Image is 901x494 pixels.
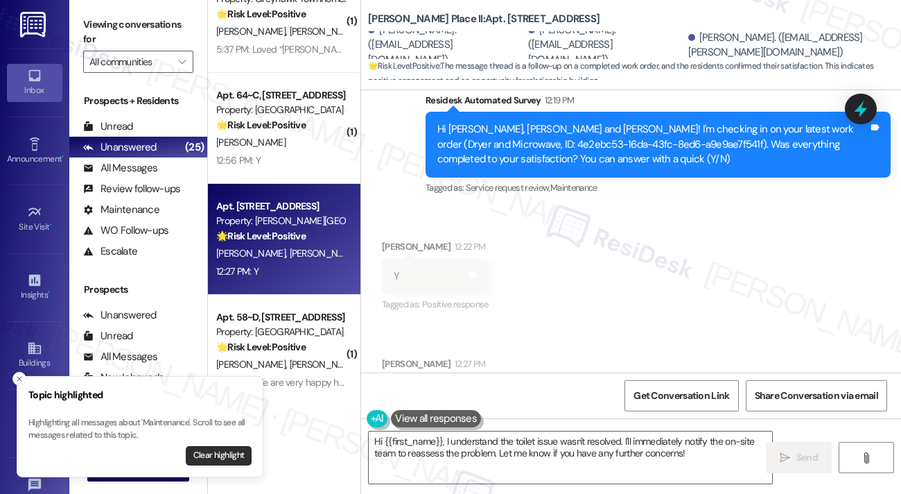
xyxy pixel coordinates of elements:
[780,452,790,463] i: 
[69,94,207,108] div: Prospects + Residents
[451,239,486,254] div: 12:22 PM
[368,12,600,26] b: [PERSON_NAME] Place II: Apt. [STREET_ADDRESS]
[7,64,62,101] a: Inbox
[541,93,575,108] div: 12:19 PM
[290,247,363,259] span: [PERSON_NAME]
[394,269,399,284] div: Y
[216,103,344,117] div: Property: [GEOGRAPHIC_DATA] at [GEOGRAPHIC_DATA]
[69,282,207,297] div: Prospects
[12,372,26,386] button: Close toast
[633,389,729,403] span: Get Conversation Link
[7,201,62,238] a: Site Visit •
[216,88,344,103] div: Apt. 64~C, [STREET_ADDRESS]
[83,161,157,176] div: All Messages
[216,8,306,20] strong: 🌟 Risk Level: Positive
[216,358,290,370] span: [PERSON_NAME]
[216,247,290,259] span: [PERSON_NAME]
[28,417,252,441] p: Highlighting all messages about 'Maintenance'. Scroll to see all messages related to this topic.
[368,23,525,67] div: [PERSON_NAME]. ([EMAIL_ADDRESS][DOMAIN_NAME])
[83,244,137,259] div: Escalate
[861,452,871,463] i: 
[688,31,891,60] div: [PERSON_NAME]. ([EMAIL_ADDRESS][PERSON_NAME][DOMAIN_NAME])
[186,446,252,466] button: Clear highlight
[368,60,439,71] strong: 🌟 Risk Level: Positive
[528,23,685,67] div: [PERSON_NAME]. ([EMAIL_ADDRESS][DOMAIN_NAME])
[368,59,901,89] span: : The message thread is a follow-up on a completed work order, and the residents confirmed their ...
[290,25,359,37] span: [PERSON_NAME]
[369,432,772,484] textarea: Hi {{first_name}}, I understand the toilet issue wasn't resolved. I'll immediately notify the on-...
[216,230,306,242] strong: 🌟 Risk Level: Positive
[796,450,818,465] span: Send
[20,12,49,37] img: ResiDesk Logo
[83,223,168,238] div: WO Follow-ups
[426,178,891,198] div: Tagged as:
[451,357,486,371] div: 12:27 PM
[216,25,290,37] span: [PERSON_NAME]
[50,220,52,230] span: •
[290,358,359,370] span: [PERSON_NAME]
[466,182,550,194] span: Service request review ,
[746,380,887,411] button: Share Conversation via email
[216,341,306,353] strong: 🌟 Risk Level: Positive
[83,14,193,51] label: Viewing conversations for
[83,329,133,343] div: Unread
[755,389,878,403] span: Share Conversation via email
[216,199,344,214] div: Apt. [STREET_ADDRESS]
[216,265,259,278] div: 12:27 PM: Y
[7,405,62,443] a: Leads
[437,122,868,167] div: Hi [PERSON_NAME], [PERSON_NAME] and [PERSON_NAME]! I'm checking in on your latest work order (Dry...
[216,154,261,167] div: 12:56 PM: Y
[216,214,344,228] div: Property: [PERSON_NAME][GEOGRAPHIC_DATA]
[62,152,64,162] span: •
[83,140,157,155] div: Unanswered
[48,288,50,298] span: •
[426,93,891,112] div: Residesk Automated Survey
[216,325,344,339] div: Property: [GEOGRAPHIC_DATA] at [GEOGRAPHIC_DATA]
[89,51,171,73] input: All communities
[382,239,489,259] div: [PERSON_NAME]
[216,136,286,148] span: [PERSON_NAME]
[216,119,306,131] strong: 🌟 Risk Level: Positive
[178,56,186,67] i: 
[83,182,180,196] div: Review follow-ups
[28,388,252,402] h3: Topic highlighted
[83,203,159,217] div: Maintenance
[83,119,133,134] div: Unread
[7,337,62,374] a: Buildings
[382,357,489,376] div: [PERSON_NAME]
[382,294,489,314] div: Tagged as:
[422,298,489,310] span: Positive response
[7,269,62,306] a: Insights •
[83,350,157,364] div: All Messages
[216,310,344,325] div: Apt. 58~D, [STREET_ADDRESS]
[766,442,832,473] button: Send
[624,380,738,411] button: Get Conversation Link
[83,308,157,323] div: Unanswered
[550,182,597,194] span: Maintenance
[182,137,207,158] div: (25)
